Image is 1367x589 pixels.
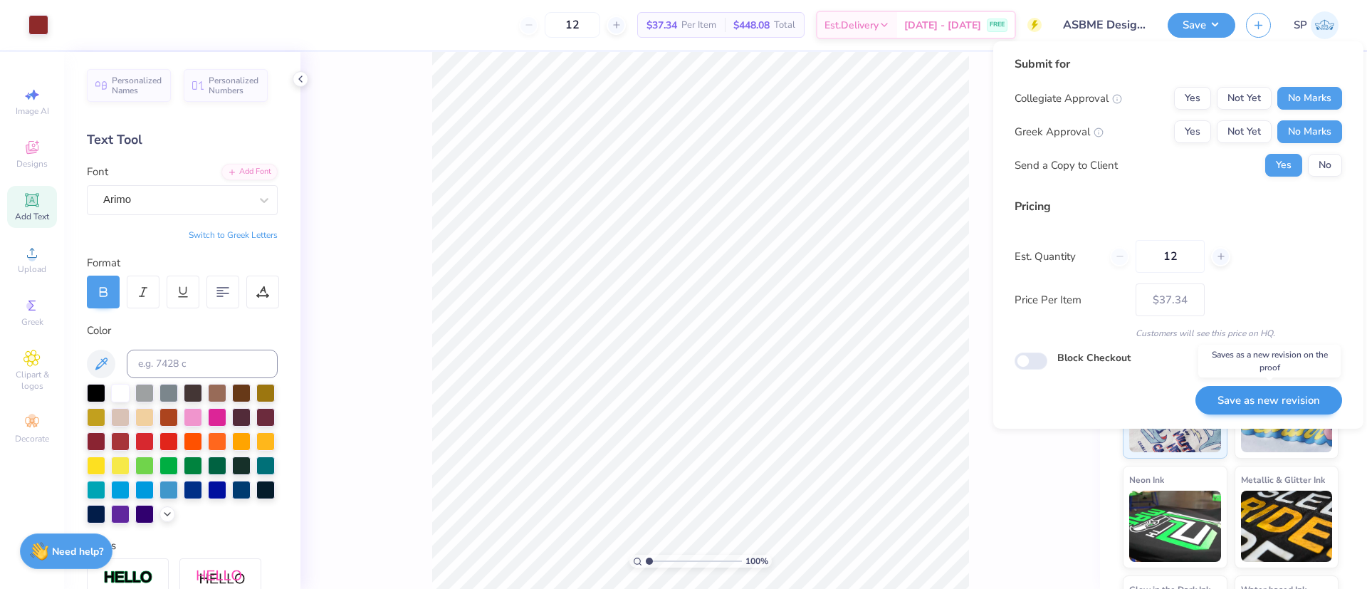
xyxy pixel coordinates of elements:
[1277,120,1342,143] button: No Marks
[545,12,600,38] input: – –
[1311,11,1339,39] img: Shreyas Prashanth
[1015,327,1342,340] div: Customers will see this price on HQ.
[904,18,981,33] span: [DATE] - [DATE]
[1217,120,1272,143] button: Not Yet
[16,158,48,170] span: Designs
[1015,198,1342,215] div: Pricing
[16,105,49,117] span: Image AI
[1015,124,1104,140] div: Greek Approval
[1136,240,1205,273] input: – –
[1241,491,1333,562] img: Metallic & Glitter Ink
[1195,386,1342,415] button: Save as new revision
[21,316,43,328] span: Greek
[15,433,49,444] span: Decorate
[1015,90,1122,107] div: Collegiate Approval
[209,75,259,95] span: Personalized Numbers
[1198,345,1341,377] div: Saves as a new revision on the proof
[745,555,768,568] span: 100 %
[18,264,46,275] span: Upload
[189,229,278,241] button: Switch to Greek Letters
[7,369,57,392] span: Clipart & logos
[196,569,246,587] img: Shadow
[1294,11,1339,39] a: SP
[1015,56,1342,73] div: Submit for
[774,18,795,33] span: Total
[1015,292,1125,308] label: Price Per Item
[1057,350,1131,365] label: Block Checkout
[87,323,278,339] div: Color
[87,164,108,180] label: Font
[1217,87,1272,110] button: Not Yet
[127,350,278,378] input: e.g. 7428 c
[646,18,677,33] span: $37.34
[87,130,278,150] div: Text Tool
[1241,472,1325,487] span: Metallic & Glitter Ink
[1129,472,1164,487] span: Neon Ink
[15,211,49,222] span: Add Text
[103,570,153,586] img: Stroke
[733,18,770,33] span: $448.08
[87,538,278,554] div: Styles
[1015,157,1118,174] div: Send a Copy to Client
[1265,154,1302,177] button: Yes
[1168,13,1235,38] button: Save
[824,18,879,33] span: Est. Delivery
[1294,17,1307,33] span: SP
[87,255,279,271] div: Format
[112,75,162,95] span: Personalized Names
[1174,120,1211,143] button: Yes
[221,164,278,180] div: Add Font
[1308,154,1342,177] button: No
[990,20,1005,30] span: FREE
[1277,87,1342,110] button: No Marks
[681,18,716,33] span: Per Item
[52,545,103,558] strong: Need help?
[1174,87,1211,110] button: Yes
[1015,249,1099,265] label: Est. Quantity
[1052,11,1157,39] input: Untitled Design
[1129,491,1221,562] img: Neon Ink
